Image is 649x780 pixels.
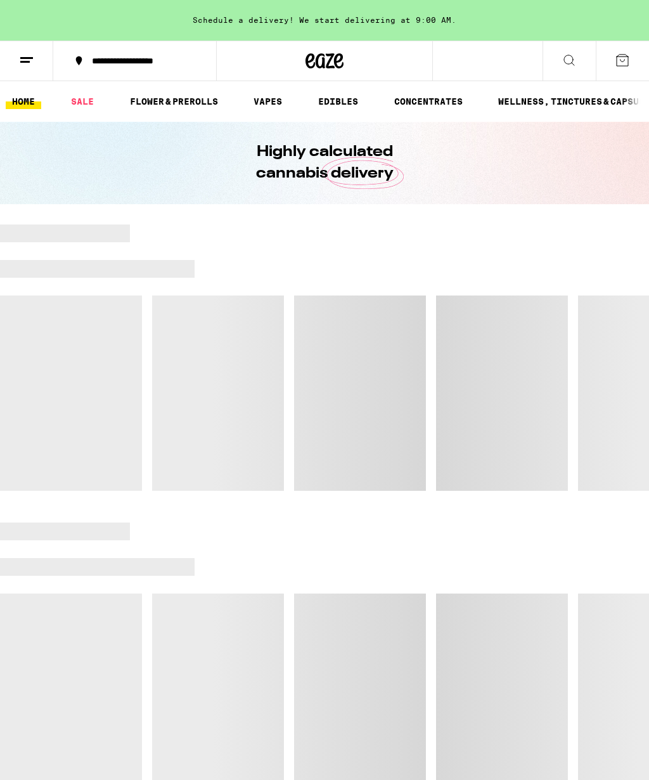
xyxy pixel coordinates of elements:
a: CONCENTRATES [388,94,469,109]
a: EDIBLES [312,94,364,109]
a: VAPES [247,94,288,109]
h1: Highly calculated cannabis delivery [220,141,429,185]
a: HOME [6,94,41,109]
a: FLOWER & PREROLLS [124,94,224,109]
a: SALE [65,94,100,109]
